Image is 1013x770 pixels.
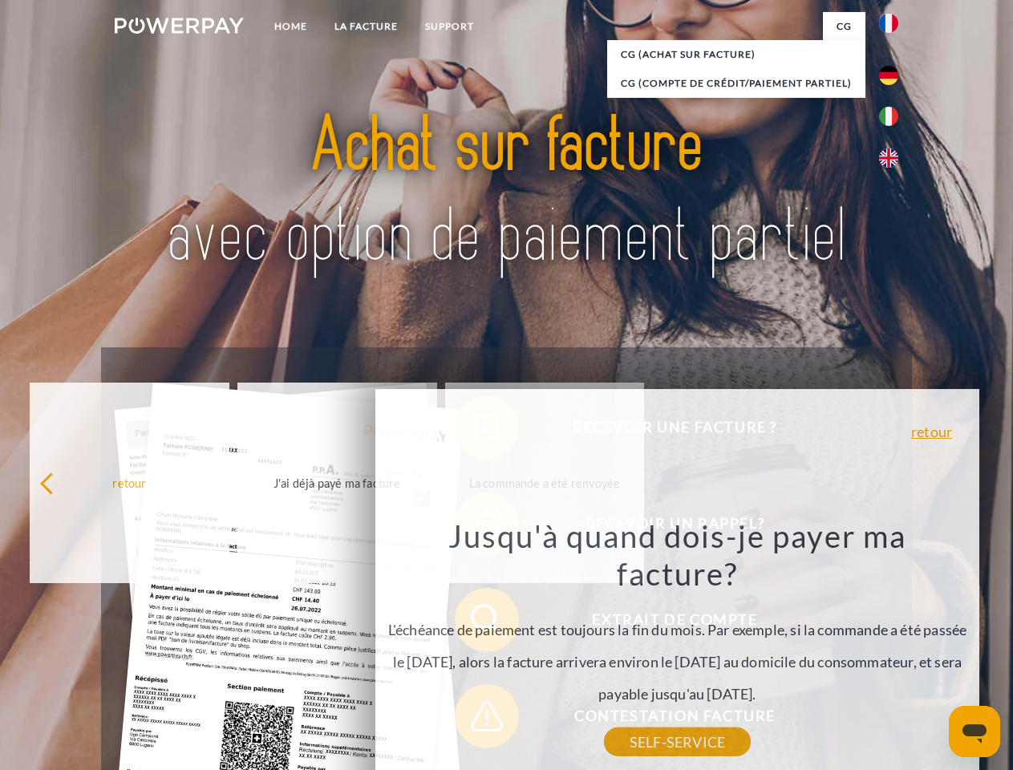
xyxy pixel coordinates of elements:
a: SELF-SERVICE [604,727,751,756]
a: CG [823,12,865,41]
a: LA FACTURE [321,12,411,41]
a: CG (achat sur facture) [607,40,865,69]
img: en [879,148,898,168]
img: de [879,66,898,85]
img: fr [879,14,898,33]
a: Home [261,12,321,41]
img: logo-powerpay-white.svg [115,18,244,34]
img: title-powerpay_fr.svg [153,77,860,307]
a: CG (Compte de crédit/paiement partiel) [607,69,865,98]
iframe: Bouton de lancement de la fenêtre de messagerie [949,706,1000,757]
a: Support [411,12,488,41]
div: L'échéance de paiement est toujours la fin du mois. Par exemple, si la commande a été passée le [... [385,517,970,742]
img: it [879,107,898,126]
div: retour [39,472,220,493]
a: retour [911,424,952,439]
div: J'ai déjà payé ma facture [247,472,427,493]
h3: Jusqu'à quand dois-je payer ma facture? [385,517,970,594]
